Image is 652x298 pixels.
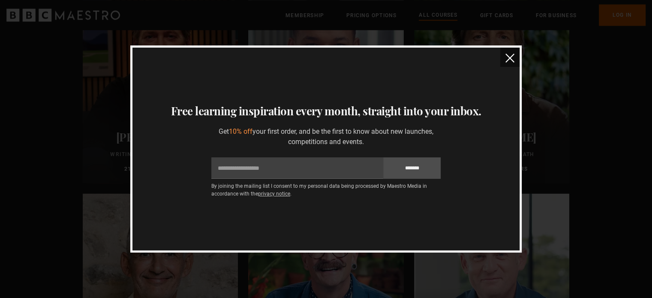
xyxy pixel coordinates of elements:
p: Get your first order, and be the first to know about new launches, competitions and events. [211,126,441,147]
h3: Free learning inspiration every month, straight into your inbox. [143,102,509,120]
span: 10% off [229,127,252,135]
a: privacy notice [258,191,290,197]
button: close [500,48,520,67]
p: By joining the mailing list I consent to my personal data being processed by Maestro Media in acc... [211,182,441,198]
